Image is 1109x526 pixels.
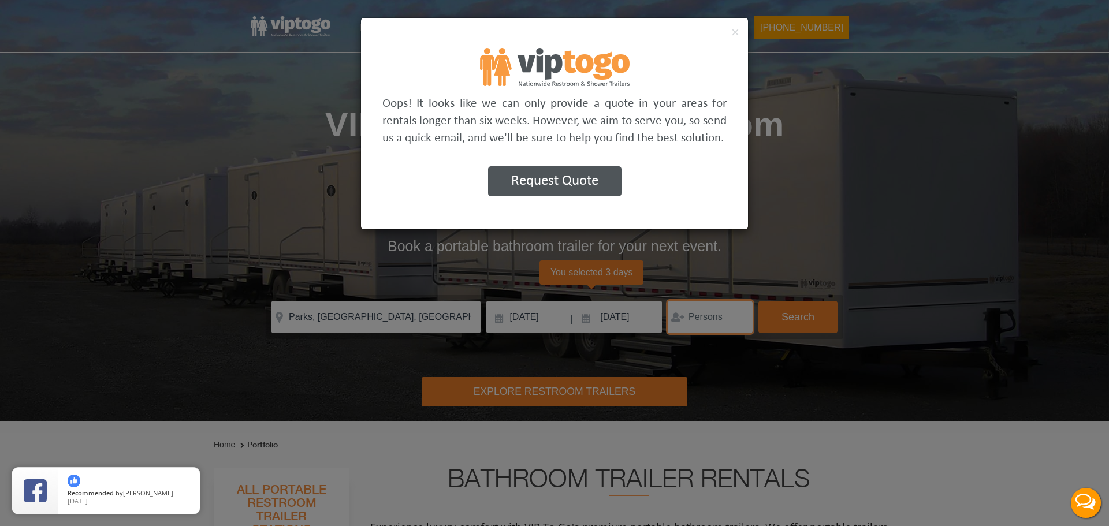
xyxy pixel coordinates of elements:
a: Request Quote [488,177,622,186]
img: footer logo [480,48,630,86]
span: [PERSON_NAME] [123,488,173,497]
button: × [731,25,739,39]
span: Recommended [68,488,114,497]
img: Review Rating [24,479,47,502]
button: Request Quote [488,166,622,196]
button: Live Chat [1063,480,1109,526]
span: [DATE] [68,497,88,505]
span: by [68,490,191,498]
img: thumbs up icon [68,475,80,487]
p: Oops! It looks like we can only provide a quote in your areas for rentals longer than six weeks. ... [382,95,727,147]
